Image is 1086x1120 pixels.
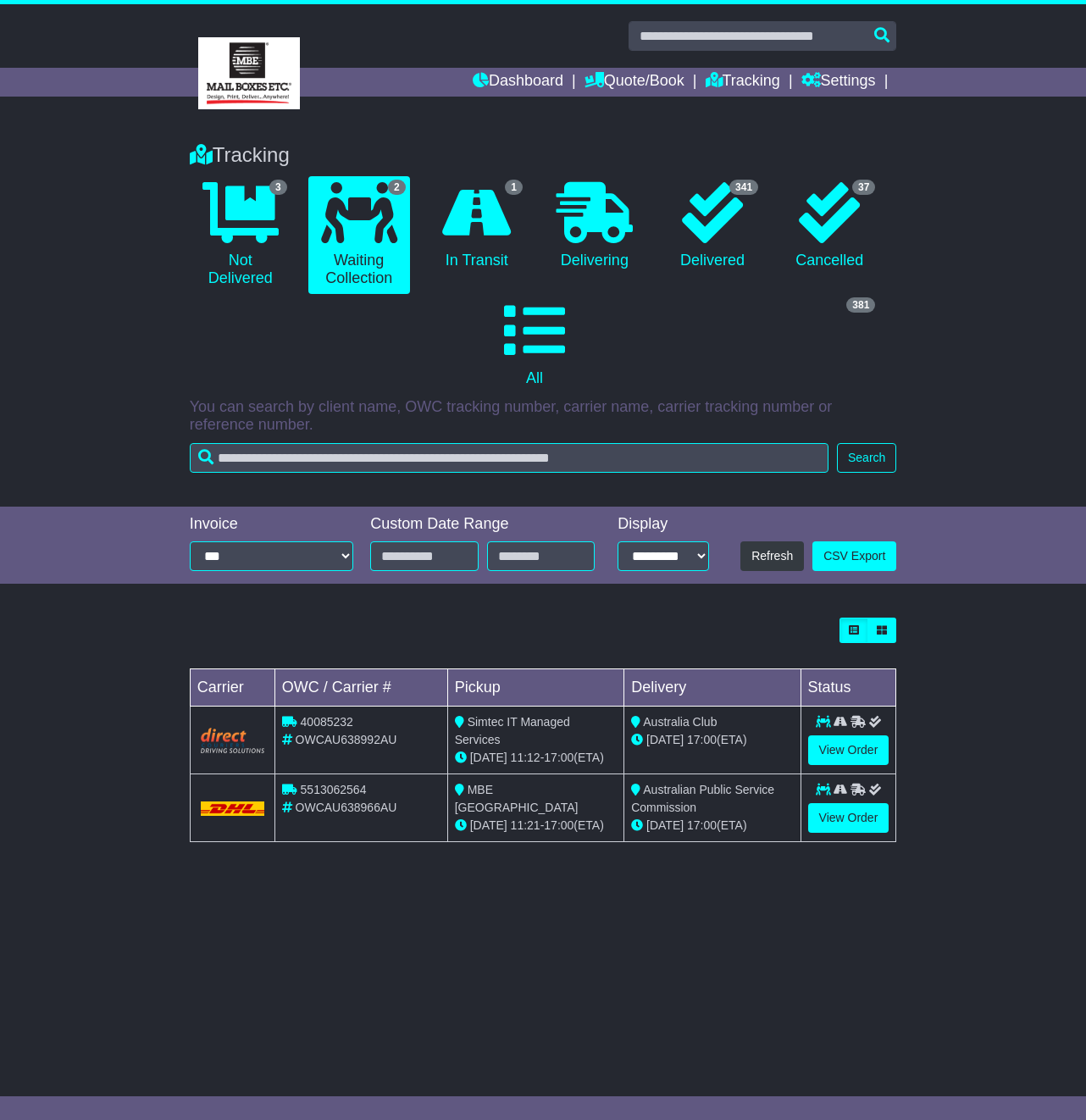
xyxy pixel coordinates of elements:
span: Australian Public Service Commission [631,783,774,814]
span: OWCAU638966AU [296,801,397,814]
div: (ETA) [631,731,793,749]
a: Dashboard [473,68,563,97]
span: OWCAU638992AU [296,733,397,746]
div: Tracking [181,143,906,168]
span: 5513062564 [301,783,367,796]
img: DHL.png [201,801,264,815]
div: (ETA) [631,817,793,834]
span: [DATE] [646,818,684,832]
a: View Order [808,735,889,765]
button: Search [837,443,896,473]
span: 17:00 [687,733,717,746]
a: 381 All [190,294,880,394]
td: Pickup [447,669,623,707]
td: Delivery [624,669,801,707]
a: 1 In Transit [427,176,527,276]
span: 11:12 [511,751,540,764]
div: - (ETA) [455,749,617,767]
td: OWC / Carrier # [274,669,447,707]
button: Refresh [740,541,804,571]
span: Simtec IT Managed Services [455,715,570,746]
a: Tracking [706,68,780,97]
td: Status [801,669,896,707]
a: 3 Not Delivered [190,176,291,294]
a: Settings [801,68,876,97]
div: Custom Date Range [370,515,595,534]
p: You can search by client name, OWC tracking number, carrier name, carrier tracking number or refe... [190,398,897,435]
a: Delivering [544,176,646,276]
div: - (ETA) [455,817,617,834]
span: 17:00 [544,751,573,764]
span: 2 [388,180,406,195]
div: Invoice [190,515,354,534]
a: CSV Export [812,541,896,571]
span: Australia Club [643,715,717,729]
span: [DATE] [470,751,507,764]
a: View Order [808,803,889,833]
span: 3 [269,180,287,195]
span: 11:21 [511,818,540,832]
span: [DATE] [470,818,507,832]
span: 341 [729,180,758,195]
a: Quote/Book [585,68,684,97]
span: 17:00 [687,818,717,832]
img: Direct.png [201,728,264,753]
span: 17:00 [544,818,573,832]
span: 40085232 [301,715,353,729]
span: 1 [505,180,523,195]
span: 381 [846,297,875,313]
a: 341 Delivered [662,176,762,276]
span: [DATE] [646,733,684,746]
a: 37 Cancelled [779,176,879,276]
div: Display [618,515,709,534]
td: Carrier [190,669,274,707]
a: 2 Waiting Collection [308,176,410,294]
span: 37 [852,180,875,195]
